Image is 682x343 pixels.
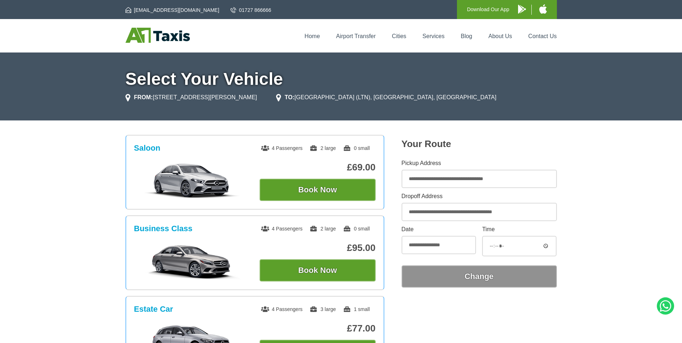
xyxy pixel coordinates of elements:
[539,4,547,14] img: A1 Taxis iPhone App
[134,94,153,100] strong: FROM:
[392,33,406,39] a: Cities
[343,145,370,151] span: 0 small
[310,306,336,312] span: 3 large
[467,5,509,14] p: Download Our App
[134,224,193,233] h3: Business Class
[402,160,557,166] label: Pickup Address
[260,323,376,334] p: £77.00
[310,226,336,232] span: 2 large
[261,226,303,232] span: 4 Passengers
[402,138,557,150] h2: Your Route
[461,33,472,39] a: Blog
[260,179,376,201] button: Book Now
[310,145,336,151] span: 2 large
[125,93,257,102] li: [STREET_ADDRESS][PERSON_NAME]
[285,94,294,100] strong: TO:
[422,33,444,39] a: Services
[336,33,376,39] a: Airport Transfer
[261,145,303,151] span: 4 Passengers
[134,143,160,153] h3: Saloon
[125,70,557,88] h1: Select Your Vehicle
[482,227,557,232] label: Time
[138,243,246,279] img: Business Class
[343,306,370,312] span: 1 small
[230,6,271,14] a: 01727 866666
[276,93,496,102] li: [GEOGRAPHIC_DATA] (LTN), [GEOGRAPHIC_DATA], [GEOGRAPHIC_DATA]
[260,162,376,173] p: £69.00
[260,259,376,282] button: Book Now
[261,306,303,312] span: 4 Passengers
[125,6,219,14] a: [EMAIL_ADDRESS][DOMAIN_NAME]
[528,33,557,39] a: Contact Us
[518,5,526,14] img: A1 Taxis Android App
[402,193,557,199] label: Dropoff Address
[260,242,376,253] p: £95.00
[134,305,173,314] h3: Estate Car
[305,33,320,39] a: Home
[402,227,476,232] label: Date
[125,28,190,43] img: A1 Taxis St Albans LTD
[343,226,370,232] span: 0 small
[138,163,246,199] img: Saloon
[402,265,557,288] button: Change
[489,33,512,39] a: About Us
